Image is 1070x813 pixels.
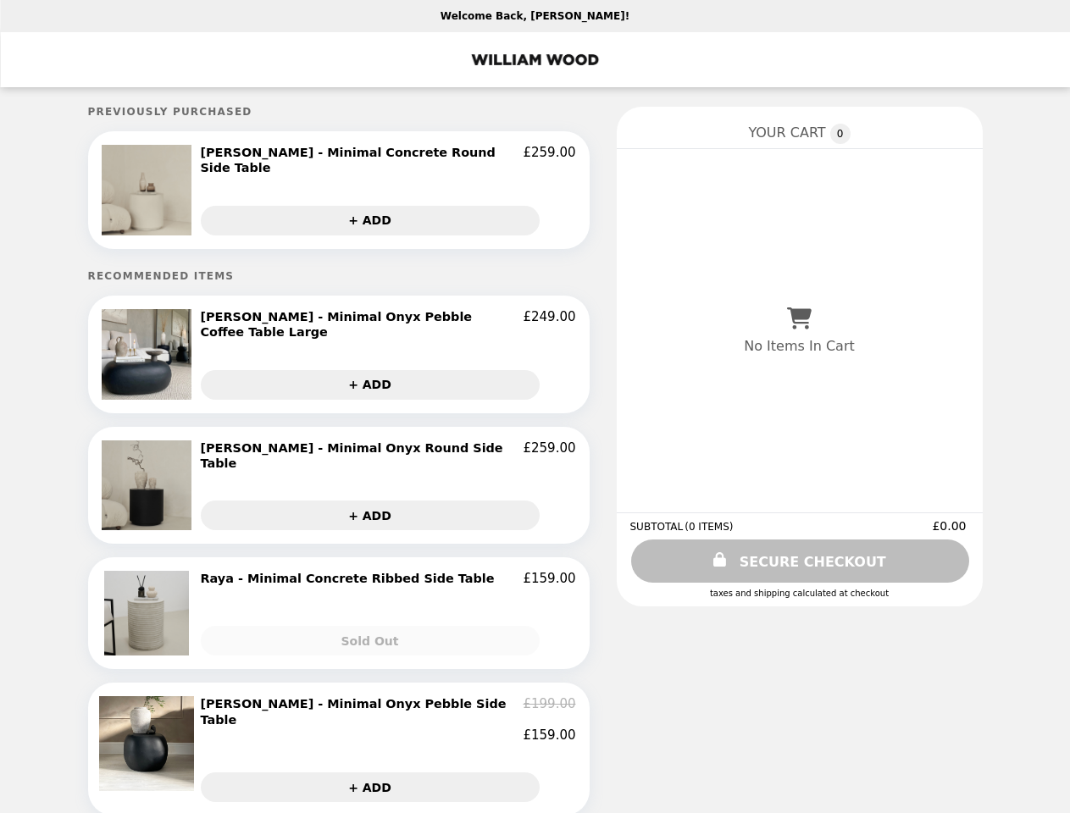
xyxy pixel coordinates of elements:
[201,501,540,530] button: + ADD
[102,440,197,531] img: Angelo - Minimal Onyx Round Side Table
[523,571,575,586] p: £159.00
[201,571,502,586] h2: Raya - Minimal Concrete Ribbed Side Table
[88,106,590,118] h5: Previously Purchased
[932,519,968,533] span: £0.00
[201,696,524,727] h2: [PERSON_NAME] - Minimal Onyx Pebble Side Table
[523,727,575,743] p: £159.00
[744,338,854,354] p: No Items In Cart
[523,696,575,727] p: £199.00
[523,309,575,340] p: £249.00
[685,521,733,533] span: ( 0 ITEMS )
[201,440,524,472] h2: [PERSON_NAME] - Minimal Onyx Round Side Table
[88,270,590,282] h5: Recommended Items
[201,206,540,235] button: + ADD
[464,42,607,77] img: Brand Logo
[201,145,524,176] h2: [PERSON_NAME] - Minimal Concrete Round Side Table
[630,521,685,533] span: SUBTOTAL
[201,370,540,400] button: + ADD
[441,10,629,22] p: Welcome Back, [PERSON_NAME]!
[104,571,193,655] img: Raya - Minimal Concrete Ribbed Side Table
[748,124,825,141] span: YOUR CART
[523,145,575,176] p: £259.00
[99,696,198,791] img: Zola - Minimal Onyx Pebble Side Table
[830,124,851,144] span: 0
[102,309,197,400] img: Zola - Minimal Onyx Pebble Coffee Table Large
[201,309,524,340] h2: [PERSON_NAME] - Minimal Onyx Pebble Coffee Table Large
[523,440,575,472] p: £259.00
[201,772,540,802] button: + ADD
[102,145,197,235] img: Angelo - Minimal Concrete Round Side Table
[630,589,969,598] div: Taxes and Shipping calculated at checkout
